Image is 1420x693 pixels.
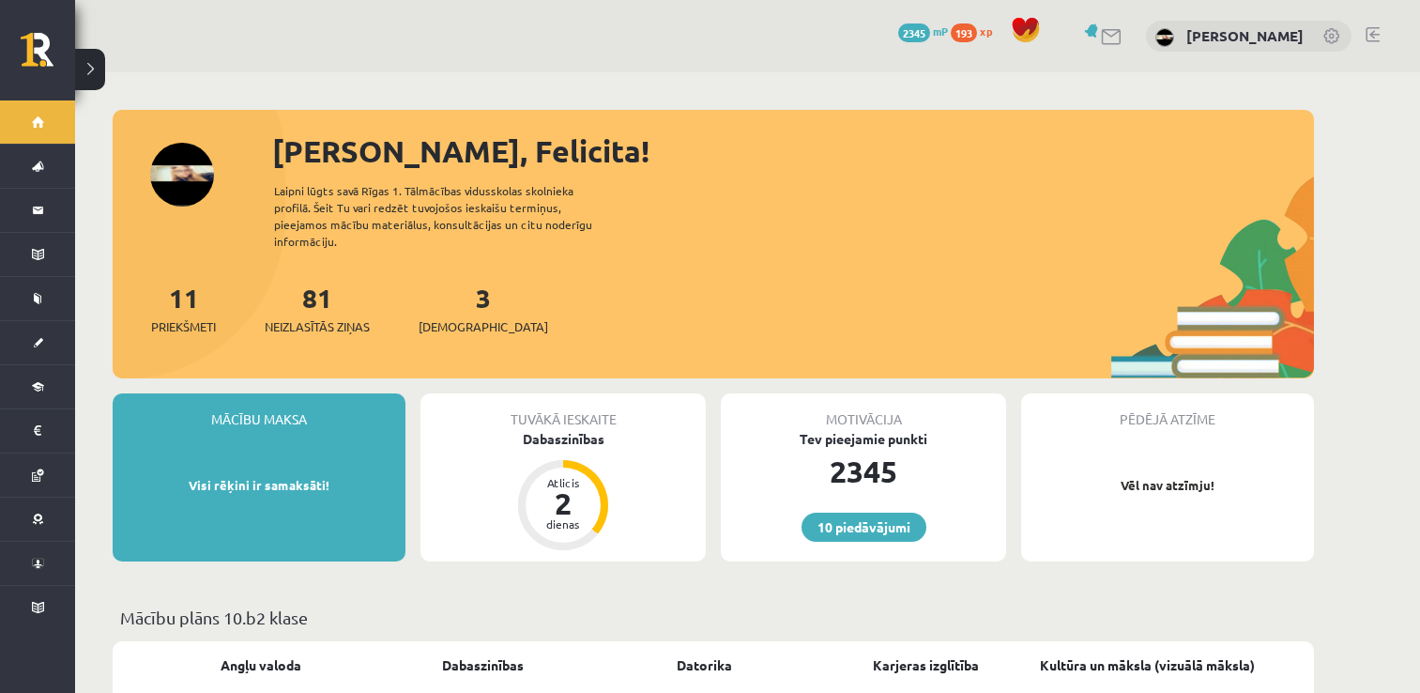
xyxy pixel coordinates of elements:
[1021,393,1314,429] div: Pēdējā atzīme
[721,393,1006,429] div: Motivācija
[221,655,301,675] a: Angļu valoda
[420,393,706,429] div: Tuvākā ieskaite
[419,281,548,336] a: 3[DEMOGRAPHIC_DATA]
[1031,476,1305,495] p: Vēl nav atzīmju!
[721,429,1006,449] div: Tev pieejamie punkti
[535,488,591,518] div: 2
[951,23,1001,38] a: 193 xp
[951,23,977,42] span: 193
[442,655,524,675] a: Dabaszinības
[265,281,370,336] a: 81Neizlasītās ziņas
[980,23,992,38] span: xp
[535,518,591,530] div: dienas
[1186,26,1304,45] a: [PERSON_NAME]
[898,23,930,42] span: 2345
[420,429,706,553] a: Dabaszinības Atlicis 2 dienas
[420,429,706,449] div: Dabaszinības
[898,23,948,38] a: 2345 mP
[1040,655,1255,675] a: Kultūra un māksla (vizuālā māksla)
[120,605,1306,630] p: Mācību plāns 10.b2 klase
[113,393,405,429] div: Mācību maksa
[802,513,926,542] a: 10 piedāvājumi
[265,317,370,336] span: Neizlasītās ziņas
[721,449,1006,494] div: 2345
[933,23,948,38] span: mP
[677,655,732,675] a: Datorika
[1155,28,1174,47] img: Felicita Rimeika
[122,476,396,495] p: Visi rēķini ir samaksāti!
[151,317,216,336] span: Priekšmeti
[274,182,625,250] div: Laipni lūgts savā Rīgas 1. Tālmācības vidusskolas skolnieka profilā. Šeit Tu vari redzēt tuvojošo...
[419,317,548,336] span: [DEMOGRAPHIC_DATA]
[873,655,979,675] a: Karjeras izglītība
[21,33,75,80] a: Rīgas 1. Tālmācības vidusskola
[272,129,1314,174] div: [PERSON_NAME], Felicita!
[151,281,216,336] a: 11Priekšmeti
[535,477,591,488] div: Atlicis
